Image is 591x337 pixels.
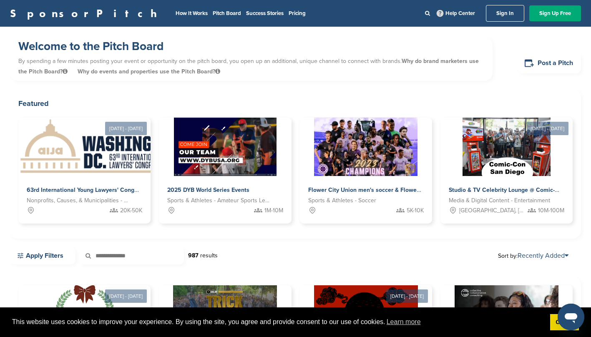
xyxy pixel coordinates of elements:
[308,186,490,194] span: Flower City Union men's soccer & Flower City 1872 women's soccer
[246,10,284,17] a: Success Stories
[120,206,142,215] span: 20K-50K
[518,53,581,73] a: Post a Pitch
[188,252,199,259] strong: 987
[300,118,432,224] a: Sponsorpitch & Flower City Union men's soccer & Flower City 1872 women's soccer Sports & Athletes...
[538,206,564,215] span: 10M-100M
[529,5,581,21] a: Sign Up Free
[174,118,277,176] img: Sponsorpitch &
[463,118,550,176] img: Sponsorpitch &
[435,8,477,18] a: Help Center
[386,289,428,303] div: [DATE] - [DATE]
[518,251,568,260] a: Recently Added
[18,104,151,224] a: [DATE] - [DATE] Sponsorpitch & 63rd International Young Lawyers' Congress Nonprofits, Causes, & M...
[264,206,283,215] span: 1M-10M
[167,186,249,194] span: 2025 DYB World Series Events
[18,39,484,54] h1: Welcome to the Pitch Board
[213,10,241,17] a: Pitch Board
[78,68,220,75] span: Why do events and properties use the Pitch Board?
[12,316,543,328] span: This website uses cookies to improve your experience. By using the site, you agree and provide co...
[407,206,424,215] span: 5K-10K
[18,98,573,109] h2: Featured
[27,186,146,194] span: 63rd International Young Lawyers' Congress
[527,122,568,135] div: [DATE] - [DATE]
[308,196,376,205] span: Sports & Athletes - Soccer
[18,118,184,176] img: Sponsorpitch &
[440,104,573,224] a: [DATE] - [DATE] Sponsorpitch & Studio & TV Celebrity Lounge @ Comic-Con [GEOGRAPHIC_DATA]. Over 3...
[498,252,568,259] span: Sort by:
[486,5,524,22] a: Sign In
[385,316,422,328] a: learn more about cookies
[314,118,418,176] img: Sponsorpitch &
[550,314,579,331] a: dismiss cookie message
[200,252,218,259] span: results
[18,54,484,79] p: By spending a few minutes posting your event or opportunity on the pitch board, you open up an ad...
[289,10,306,17] a: Pricing
[10,247,75,264] a: Apply Filters
[176,10,208,17] a: How It Works
[27,196,130,205] span: Nonprofits, Causes, & Municipalities - Professional Development
[167,196,270,205] span: Sports & Athletes - Amateur Sports Leagues
[105,122,147,135] div: [DATE] - [DATE]
[558,304,584,330] iframe: Button to launch messaging window
[159,118,291,224] a: Sponsorpitch & 2025 DYB World Series Events Sports & Athletes - Amateur Sports Leagues 1M-10M
[105,289,147,303] div: [DATE] - [DATE]
[459,206,524,215] span: [GEOGRAPHIC_DATA], [GEOGRAPHIC_DATA]
[449,196,550,205] span: Media & Digital Content - Entertainment
[10,8,162,19] a: SponsorPitch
